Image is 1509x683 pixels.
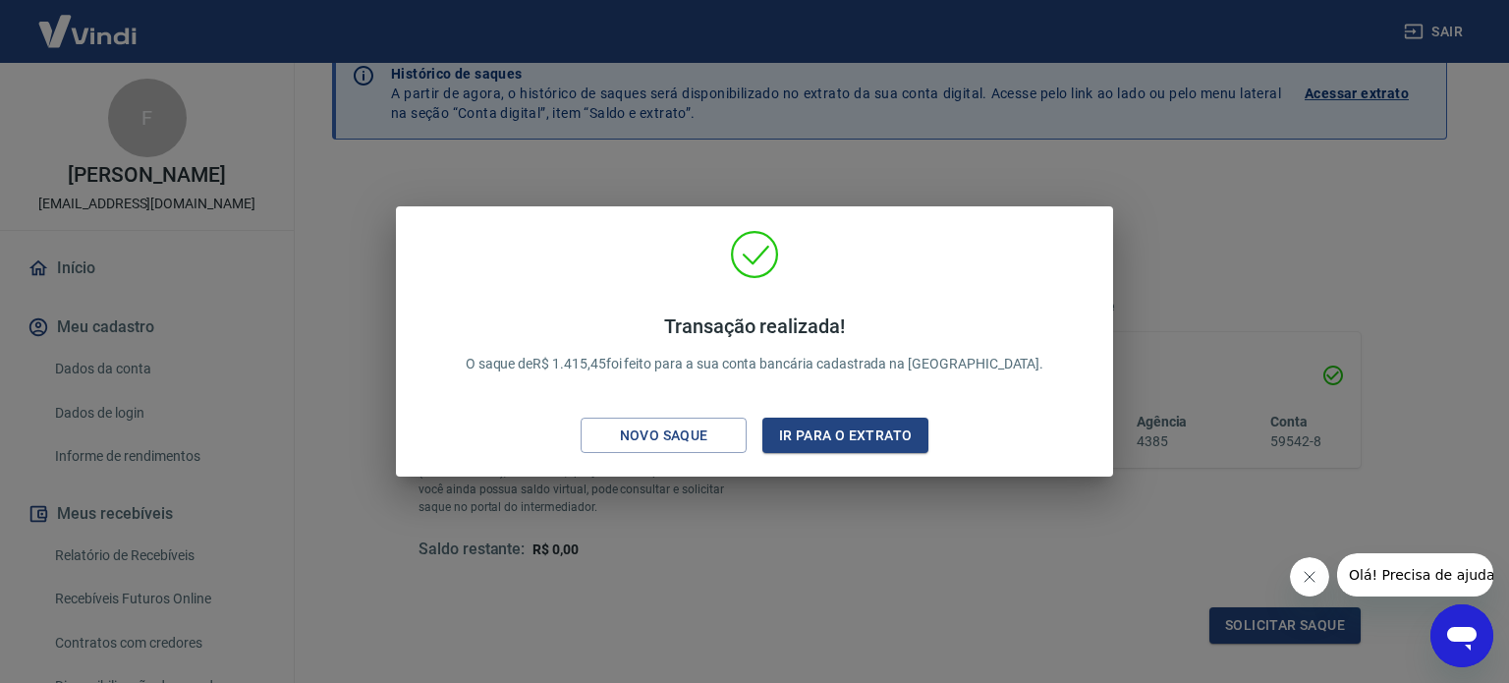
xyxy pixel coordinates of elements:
[466,314,1044,374] p: O saque de R$ 1.415,45 foi feito para a sua conta bancária cadastrada na [GEOGRAPHIC_DATA].
[1430,604,1493,667] iframe: Botão para abrir a janela de mensagens
[466,314,1044,338] h4: Transação realizada!
[1290,557,1329,597] iframe: Fechar mensagem
[12,14,165,29] span: Olá! Precisa de ajuda?
[1337,553,1493,597] iframe: Mensagem da empresa
[596,424,732,448] div: Novo saque
[581,418,747,454] button: Novo saque
[762,418,928,454] button: Ir para o extrato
